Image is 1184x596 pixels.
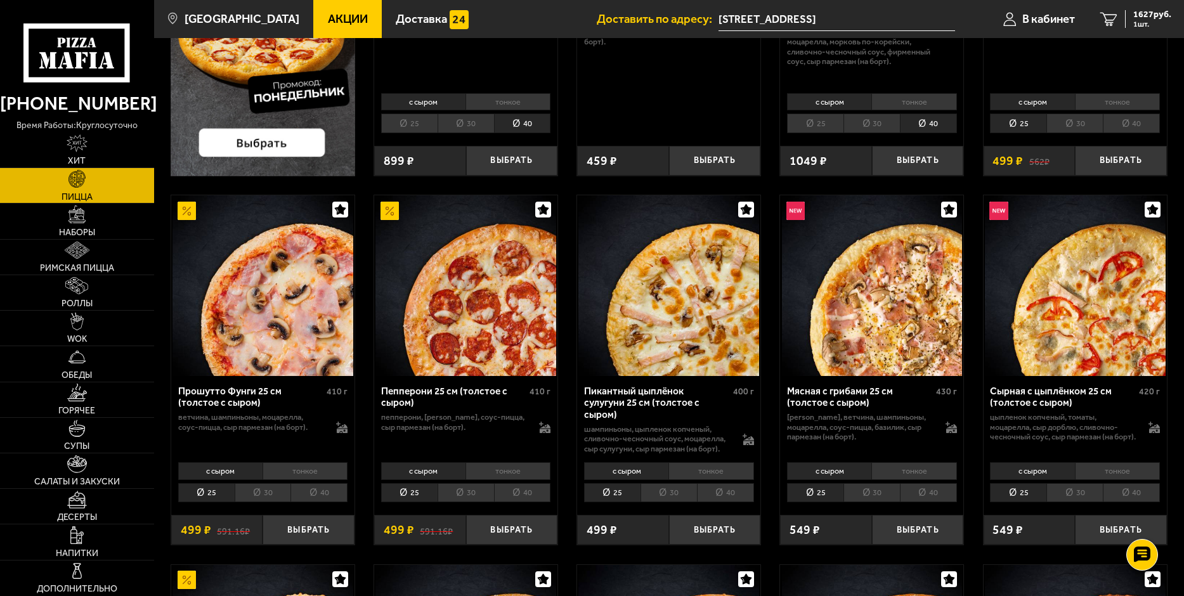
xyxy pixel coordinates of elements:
li: с сыром [584,462,668,480]
span: Напитки [56,549,98,558]
span: Наборы [59,228,95,237]
span: Десерты [57,513,97,522]
span: 499 ₽ [384,524,414,536]
span: Доставка [396,13,447,25]
button: Выбрать [1075,146,1167,176]
span: 499 ₽ [992,155,1023,167]
span: 410 г [530,386,550,397]
li: с сыром [178,462,263,480]
div: Пикантный цыплёнок сулугуни 25 см (толстое с сыром) [584,385,730,421]
li: 30 [438,113,494,133]
li: 40 [494,113,551,133]
span: Доставить по адресу: [597,13,719,25]
div: Прошутто Фунги 25 см (толстое с сыром) [178,385,324,409]
span: 400 г [733,386,754,397]
li: 30 [1046,113,1103,133]
img: Акционный [381,202,399,220]
li: 25 [381,113,438,133]
span: 549 ₽ [992,524,1023,536]
div: Пепперони 25 см (толстое с сыром) [381,385,527,409]
li: 25 [787,113,843,133]
span: Дополнительно [37,585,117,593]
li: 25 [787,483,843,503]
button: Выбрать [872,515,964,545]
img: Пикантный цыплёнок сулугуни 25 см (толстое с сыром) [578,195,759,376]
a: АкционныйПепперони 25 см (толстое с сыром) [374,195,557,376]
span: 410 г [327,386,348,397]
li: с сыром [381,93,465,111]
span: Римская пицца [40,264,114,273]
li: тонкое [871,462,956,480]
p: [PERSON_NAME], ветчина, шампиньоны, моцарелла, соус-пицца, базилик, сыр пармезан (на борт). [787,412,933,442]
span: 1049 ₽ [790,155,827,167]
img: Новинка [786,202,805,220]
span: Супы [64,442,89,451]
span: В кабинет [1022,13,1075,25]
s: 591.16 ₽ [420,524,453,536]
li: тонкое [1075,462,1160,480]
s: 562 ₽ [1029,155,1050,167]
div: Мясная с грибами 25 см (толстое с сыром) [787,385,933,409]
a: Пикантный цыплёнок сулугуни 25 см (толстое с сыром) [577,195,760,376]
span: 499 ₽ [181,524,211,536]
button: Выбрать [1075,515,1167,545]
span: Акции [328,13,368,25]
li: 25 [990,113,1046,133]
li: 40 [1103,483,1160,503]
a: НовинкаСырная с цыплёнком 25 см (толстое с сыром) [984,195,1167,376]
li: тонкое [465,462,550,480]
span: [GEOGRAPHIC_DATA] [185,13,299,25]
button: Выбрать [669,146,761,176]
li: тонкое [263,462,348,480]
p: цыпленок копченый, томаты, моцарелла, сыр дорблю, сливочно-чесночный соус, сыр пармезан (на борт). [990,412,1136,442]
li: 30 [843,113,900,133]
span: Пицца [62,193,93,202]
span: 1 шт. [1133,20,1171,28]
a: НовинкаМясная с грибами 25 см (толстое с сыром) [780,195,963,376]
li: тонкое [871,93,956,111]
div: Сырная с цыплёнком 25 см (толстое с сыром) [990,385,1136,409]
li: 40 [900,483,957,503]
li: 30 [843,483,900,503]
li: с сыром [990,93,1074,111]
li: 25 [584,483,641,503]
button: Выбрать [263,515,355,545]
button: Выбрать [872,146,964,176]
li: тонкое [668,462,753,480]
li: тонкое [1075,93,1160,111]
p: ветчина, корнишоны, паприка маринованная, шампиньоны, моцарелла, морковь по-корейски, сливочно-че... [787,17,933,67]
li: 40 [1103,113,1160,133]
span: 549 ₽ [790,524,820,536]
li: 25 [178,483,235,503]
li: с сыром [787,462,871,480]
span: Хит [68,157,86,165]
button: Выбрать [466,146,558,176]
span: Обеды [62,371,92,380]
s: 591.16 ₽ [217,524,250,536]
button: Выбрать [466,515,558,545]
span: 899 ₽ [384,155,414,167]
a: АкционныйПрошутто Фунги 25 см (толстое с сыром) [171,195,355,376]
img: Прошутто Фунги 25 см (толстое с сыром) [172,195,353,376]
li: 40 [697,483,754,503]
button: Выбрать [669,515,761,545]
img: Сырная с цыплёнком 25 см (толстое с сыром) [985,195,1166,376]
li: тонкое [465,93,550,111]
li: 30 [438,483,494,503]
span: 430 г [936,386,957,397]
li: 40 [494,483,551,503]
li: 25 [381,483,438,503]
li: 40 [290,483,348,503]
p: пепперони, [PERSON_NAME], соус-пицца, сыр пармезан (на борт). [381,412,527,432]
img: Новинка [989,202,1008,220]
li: с сыром [787,93,871,111]
span: Горячее [58,406,95,415]
li: 30 [235,483,291,503]
img: Пепперони 25 см (толстое с сыром) [375,195,556,376]
p: шампиньоны, цыпленок копченый, сливочно-чесночный соус, моцарелла, сыр сулугуни, сыр пармезан (на... [584,424,730,454]
li: с сыром [381,462,465,480]
li: 25 [990,483,1046,503]
p: ветчина, шампиньоны, моцарелла, соус-пицца, сыр пармезан (на борт). [178,412,324,432]
li: 30 [1046,483,1103,503]
span: Кантемировская улица, 7Б [719,8,955,31]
